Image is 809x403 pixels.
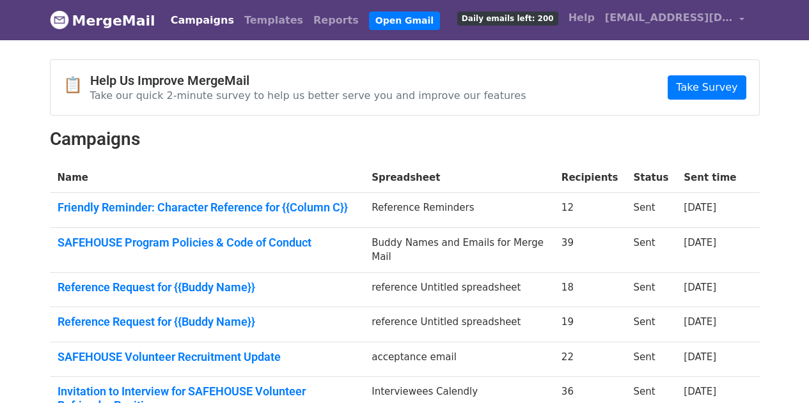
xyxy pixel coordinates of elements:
[364,227,554,272] td: Buddy Names and Emails for Merge Mail
[58,280,357,294] a: Reference Request for {{Buddy Name}}
[58,201,357,215] a: Friendly Reminder: Character Reference for {{Column C}}
[364,193,554,228] td: Reference Reminders
[554,307,626,342] td: 19
[50,10,69,29] img: MergeMail logo
[369,11,440,30] a: Open Gmail
[605,10,733,26] span: [EMAIL_ADDRESS][DOMAIN_NAME]
[554,193,626,228] td: 12
[563,5,600,31] a: Help
[452,5,563,31] a: Daily emails left: 200
[308,8,364,33] a: Reports
[364,342,554,377] td: acceptance email
[166,8,239,33] a: Campaigns
[457,11,558,26] span: Daily emails left: 200
[625,307,676,342] td: Sent
[63,76,90,95] span: 📋
[90,89,526,102] p: Take our quick 2-minute survey to help us better serve you and improve our features
[50,7,155,34] a: MergeMail
[554,163,626,193] th: Recipients
[676,163,744,193] th: Sent time
[625,193,676,228] td: Sent
[684,386,716,397] a: [DATE]
[684,237,716,248] a: [DATE]
[625,227,676,272] td: Sent
[684,202,716,213] a: [DATE]
[50,128,760,150] h2: Campaigns
[50,163,365,193] th: Name
[684,351,716,363] a: [DATE]
[554,342,626,377] td: 22
[600,5,750,35] a: [EMAIL_ADDRESS][DOMAIN_NAME]
[364,163,554,193] th: Spreadsheet
[684,282,716,293] a: [DATE]
[58,315,357,329] a: Reference Request for {{Buddy Name}}
[554,227,626,272] td: 39
[625,163,676,193] th: Status
[625,272,676,307] td: Sent
[58,350,357,364] a: SAFEHOUSE Volunteer Recruitment Update
[554,272,626,307] td: 18
[625,342,676,377] td: Sent
[364,272,554,307] td: reference Untitled spreadsheet
[58,236,357,250] a: SAFEHOUSE Program Policies & Code of Conduct
[668,75,746,100] a: Take Survey
[239,8,308,33] a: Templates
[90,73,526,88] h4: Help Us Improve MergeMail
[364,307,554,342] td: reference Untitled spreadsheet
[684,316,716,328] a: [DATE]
